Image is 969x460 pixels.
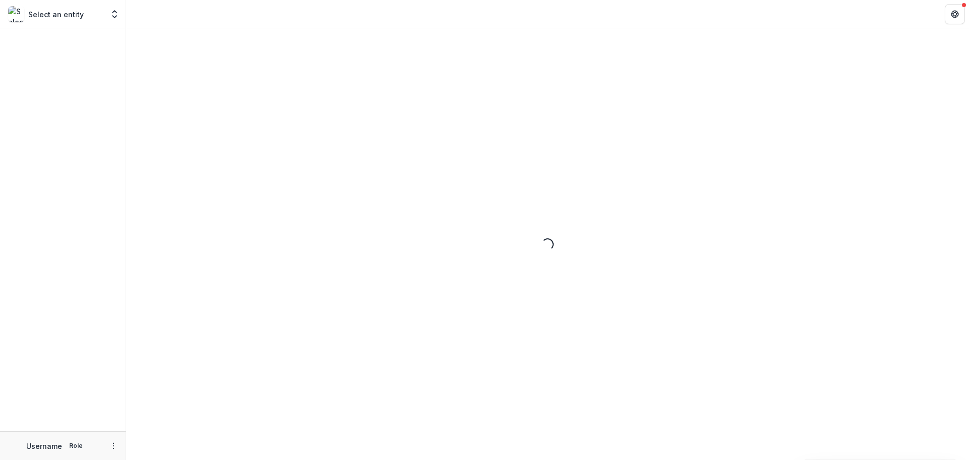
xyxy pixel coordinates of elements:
p: Role [66,441,86,450]
button: More [107,440,120,452]
p: Select an entity [28,9,84,20]
img: Select an entity [8,6,24,22]
p: Username [26,441,62,451]
button: Get Help [945,4,965,24]
button: Open entity switcher [107,4,122,24]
